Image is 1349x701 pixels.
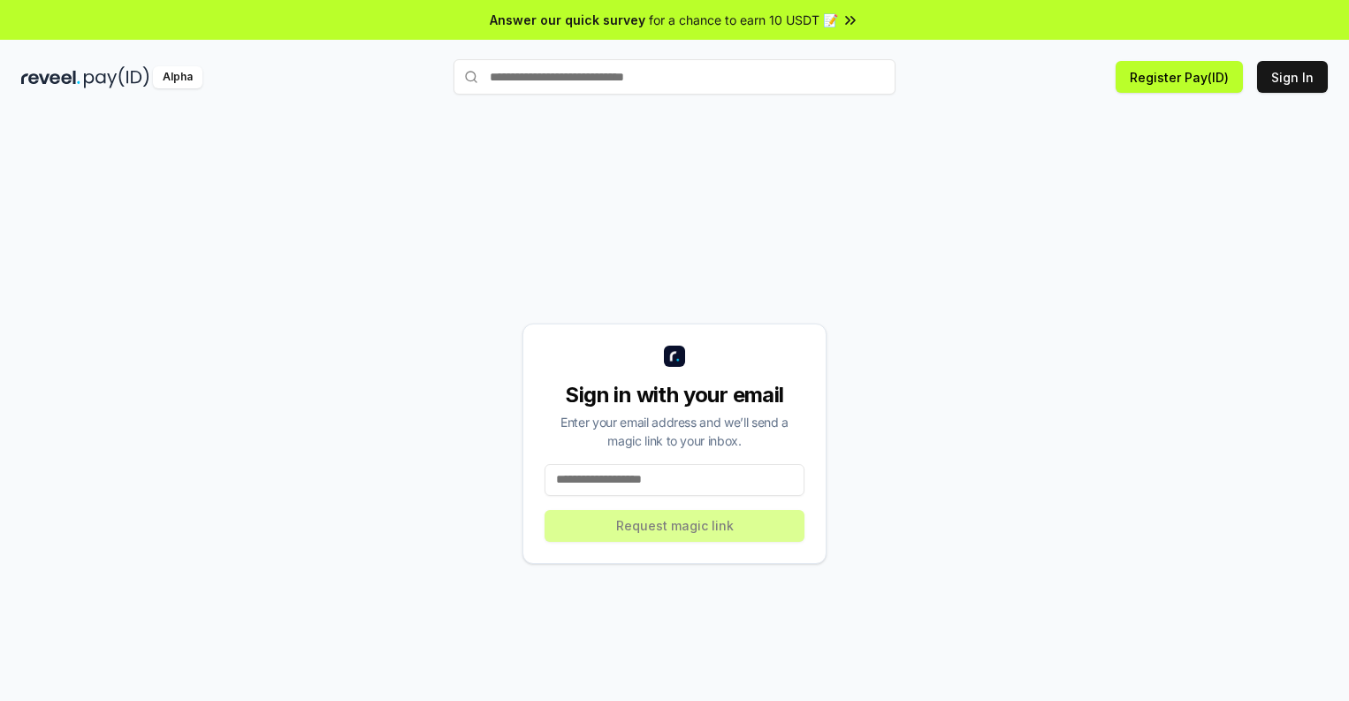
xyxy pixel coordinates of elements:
div: Enter your email address and we’ll send a magic link to your inbox. [545,413,804,450]
img: logo_small [664,346,685,367]
img: pay_id [84,66,149,88]
div: Sign in with your email [545,381,804,409]
span: for a chance to earn 10 USDT 📝 [649,11,838,29]
button: Sign In [1257,61,1328,93]
span: Answer our quick survey [490,11,645,29]
div: Alpha [153,66,202,88]
button: Register Pay(ID) [1116,61,1243,93]
img: reveel_dark [21,66,80,88]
